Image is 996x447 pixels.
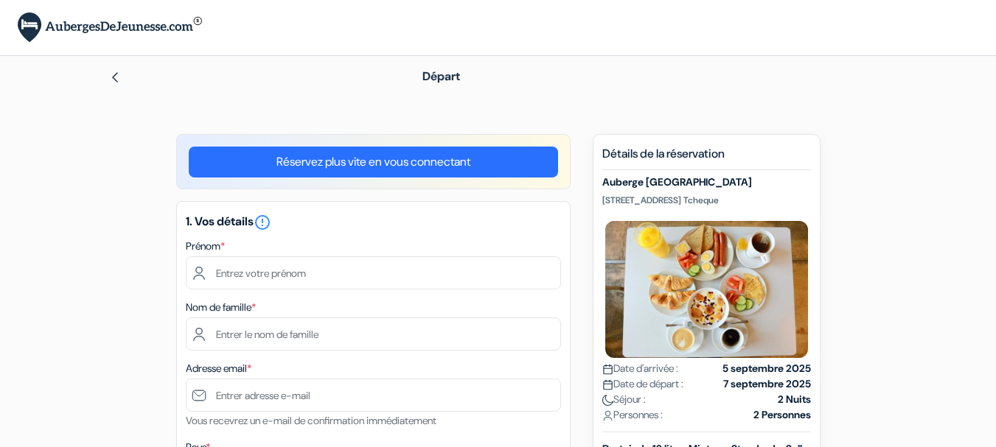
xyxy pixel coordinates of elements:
input: Entrer le nom de famille [186,317,561,351]
img: calendar.svg [602,364,613,375]
h5: 1. Vos détails [186,214,561,231]
a: Réservez plus vite en vous connectant [189,147,558,177]
span: Date de départ : [602,376,683,392]
label: Adresse email [186,361,251,376]
img: user_icon.svg [602,410,613,421]
input: Entrer adresse e-mail [186,379,561,412]
label: Nom de famille [186,300,256,315]
img: AubergesDeJeunesse.com [18,13,202,43]
span: Date d'arrivée : [602,361,678,376]
label: Prénom [186,239,225,254]
strong: 2 Nuits [778,392,811,407]
img: moon.svg [602,395,613,406]
span: Personnes : [602,407,663,423]
a: error_outline [254,214,271,229]
p: [STREET_ADDRESS] Tcheque [602,194,811,206]
span: Départ [422,68,460,84]
strong: 5 septembre 2025 [722,361,811,376]
input: Entrez votre prénom [186,256,561,289]
small: Vous recevrez un e-mail de confirmation immédiatement [186,414,436,427]
h5: Auberge [GEOGRAPHIC_DATA] [602,176,811,189]
strong: 7 septembre 2025 [723,376,811,392]
strong: 2 Personnes [753,407,811,423]
img: calendar.svg [602,379,613,390]
h5: Détails de la réservation [602,147,811,170]
i: error_outline [254,214,271,231]
img: left_arrow.svg [109,71,121,83]
span: Séjour : [602,392,646,407]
